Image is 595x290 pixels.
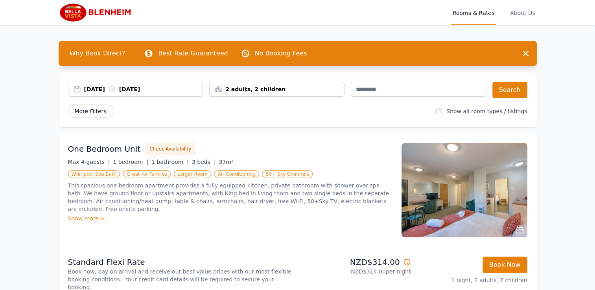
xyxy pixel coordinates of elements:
p: Standard Flexi Rate [68,257,295,268]
p: NZD$314.00 [301,257,411,268]
div: 2 adults, 2 children [210,85,344,93]
div: Show more > [68,215,392,222]
span: Max 4 guests | [68,159,110,165]
span: Larger Room [174,170,211,178]
span: Air Conditioning [214,170,259,178]
button: Book Now [483,257,527,273]
h3: One Bedroom Unit [68,143,141,154]
span: Whirlpool Spa Bath [68,170,120,178]
span: 1 bedroom | [113,159,148,165]
img: Bella Vista Blenheim [59,3,134,22]
span: 37m² [219,159,234,165]
span: 3 beds | [192,159,216,165]
button: Search [492,82,527,98]
button: Check Availability [145,143,195,155]
span: 1 bathroom | [151,159,189,165]
span: 50+ Sky Channels [262,170,313,178]
span: Why Book Direct? [63,46,132,61]
span: More Filters [68,105,113,118]
p: Best Rate Guaranteed [158,49,228,58]
p: This spacious one bedroom apartment provides a fully equipped kitchen, private bathroom with show... [68,182,392,213]
p: 1 night, 2 adults, 2 children [417,276,527,284]
div: [DATE] [DATE] [84,85,203,93]
span: Great for Famlies [123,170,171,178]
label: Show all room types / listings [446,108,527,114]
p: NZD$314.00 per night [301,268,411,275]
p: No Booking Fees [255,49,307,58]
